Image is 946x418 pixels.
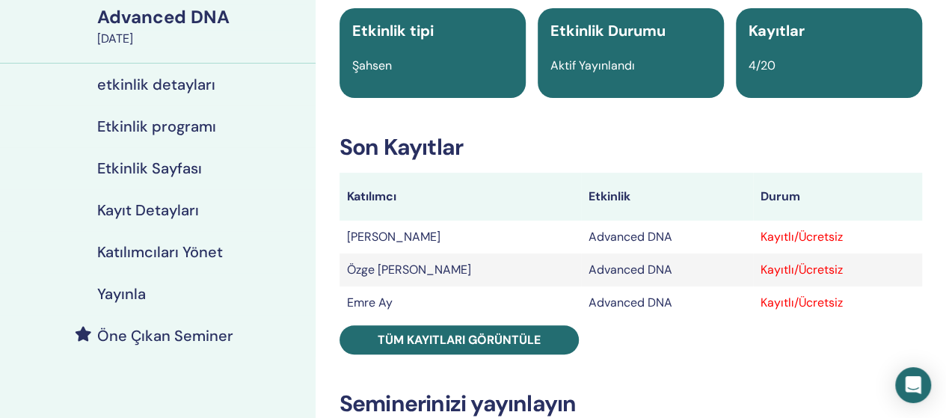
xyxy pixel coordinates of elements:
[581,286,753,319] td: Advanced DNA
[97,30,307,48] div: [DATE]
[97,159,202,177] h4: Etkinlik Sayfası
[97,243,223,261] h4: Katılımcıları Yönet
[895,367,931,403] div: Open Intercom Messenger
[550,21,666,40] span: Etkinlik Durumu
[340,325,579,354] a: Tüm kayıtları görüntüle
[761,294,915,312] div: Kayıtlı/Ücretsiz
[340,173,582,221] th: Katılımcı
[581,221,753,253] td: Advanced DNA
[340,134,922,161] h3: Son Kayıtlar
[340,221,582,253] td: [PERSON_NAME]
[340,253,582,286] td: Özge [PERSON_NAME]
[761,261,915,279] div: Kayıtlı/Ücretsiz
[97,285,146,303] h4: Yayınla
[581,173,753,221] th: Etkinlik
[749,58,775,73] span: 4/20
[97,4,307,30] div: Advanced DNA
[97,76,215,93] h4: etkinlik detayları
[550,58,635,73] span: Aktif Yayınlandı
[352,21,434,40] span: Etkinlik tipi
[97,117,216,135] h4: Etkinlik programı
[340,286,582,319] td: Emre Ay
[749,21,805,40] span: Kayıtlar
[581,253,753,286] td: Advanced DNA
[378,332,541,348] span: Tüm kayıtları görüntüle
[88,4,316,48] a: Advanced DNA[DATE]
[340,390,922,417] h3: Seminerinizi yayınlayın
[97,201,199,219] h4: Kayıt Detayları
[753,173,922,221] th: Durum
[761,228,915,246] div: Kayıtlı/Ücretsiz
[97,327,233,345] h4: Öne Çıkan Seminer
[352,58,392,73] span: Şahsen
